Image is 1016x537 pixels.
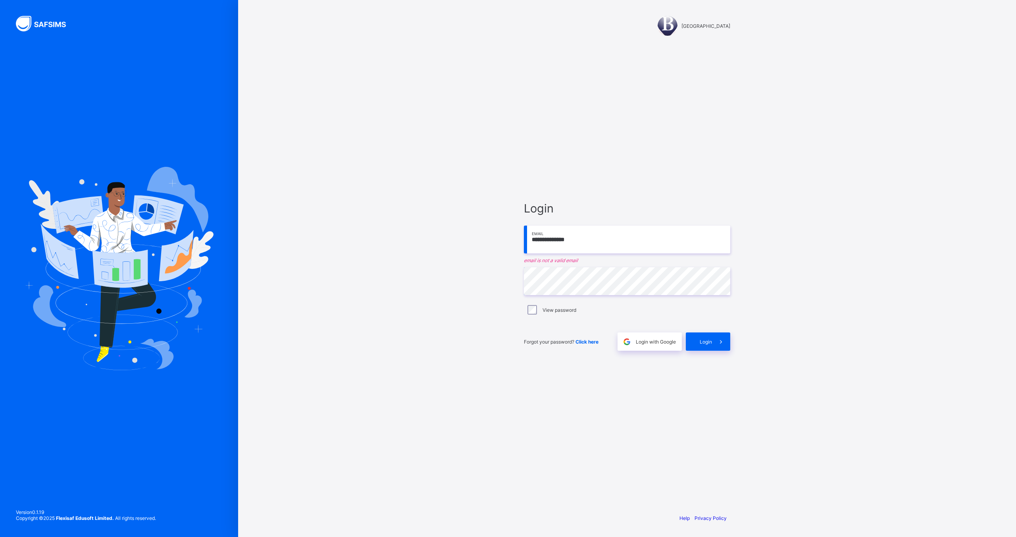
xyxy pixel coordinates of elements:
[681,23,730,29] span: [GEOGRAPHIC_DATA]
[524,257,730,263] em: email is not a valid email
[622,337,631,346] img: google.396cfc9801f0270233282035f929180a.svg
[524,201,730,215] span: Login
[25,167,214,370] img: Hero Image
[575,339,598,345] a: Click here
[636,339,676,345] span: Login with Google
[679,515,690,521] a: Help
[16,515,156,521] span: Copyright © 2025 All rights reserved.
[695,515,727,521] a: Privacy Policy
[543,307,576,313] label: View password
[16,509,156,515] span: Version 0.1.19
[700,339,712,345] span: Login
[56,515,114,521] strong: Flexisaf Edusoft Limited.
[524,339,598,345] span: Forgot your password?
[16,16,75,31] img: SAFSIMS Logo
